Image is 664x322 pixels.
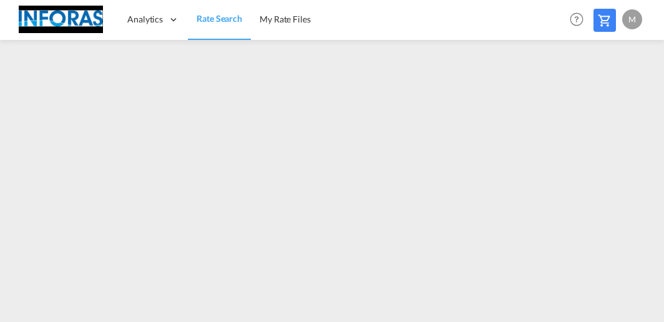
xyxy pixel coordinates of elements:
span: My Rate Files [260,14,311,24]
span: Help [566,9,587,30]
div: M [622,9,642,29]
span: Analytics [127,13,163,26]
span: Rate Search [197,13,242,24]
div: Help [566,9,593,31]
img: eff75c7098ee11eeb65dd1c63e392380.jpg [19,6,103,34]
